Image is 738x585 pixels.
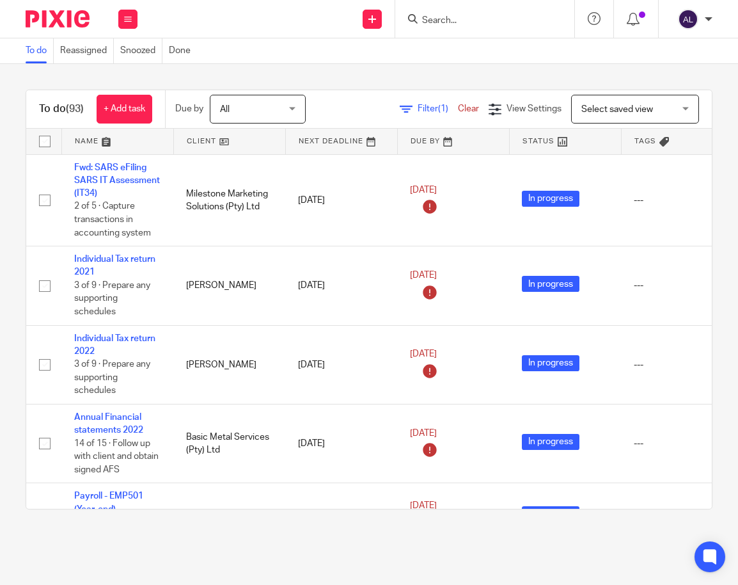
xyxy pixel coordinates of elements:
a: Fwd: SARS eFiling SARS IT Assessment (IT34) [74,163,160,198]
td: Ennea - International [173,483,285,549]
td: [DATE] [285,404,397,483]
span: View Settings [506,104,561,113]
td: Milestone Marketing Solutions (Pty) Ltd [173,154,285,246]
span: 3 of 9 · Prepare any supporting schedules [74,360,150,395]
a: Annual Financial statements 2022 [74,413,143,435]
span: [DATE] [410,501,437,510]
a: Payroll - EMP501 (Year-end) [74,492,143,513]
div: --- [634,194,720,207]
span: Select saved view [581,105,653,114]
a: + Add task [97,95,152,124]
div: --- [634,437,720,450]
span: 14 of 15 · Follow up with client and obtain signed AFS [74,439,159,474]
span: 3 of 9 · Prepare any supporting schedules [74,281,150,316]
span: [DATE] [410,350,437,359]
a: Individual Tax return 2021 [74,255,155,276]
div: --- [634,279,720,292]
td: Basic Metal Services (Pty) Ltd [173,404,285,483]
img: Pixie [26,10,90,28]
td: [DATE] [285,246,397,325]
span: [DATE] [410,429,437,438]
span: In progress [522,355,579,371]
a: Snoozed [120,38,162,63]
input: Search [421,15,536,27]
span: [DATE] [410,271,437,280]
td: [DATE] [285,154,397,246]
div: --- [634,358,720,371]
span: (1) [438,104,448,113]
a: To do [26,38,54,63]
span: All [220,105,230,114]
span: In progress [522,434,579,450]
span: In progress [522,276,579,292]
img: svg%3E [678,9,698,29]
span: 2 of 5 · Capture transactions in accounting system [74,202,151,237]
span: In progress [522,191,579,207]
span: (93) [66,104,84,114]
p: Due by [175,102,203,115]
span: In progress [522,506,579,522]
a: Done [169,38,197,63]
td: [PERSON_NAME] [173,325,285,404]
a: Reassigned [60,38,114,63]
a: Individual Tax return 2022 [74,334,155,356]
span: [DATE] [410,186,437,195]
span: Filter [418,104,458,113]
h1: To do [39,102,84,116]
td: [PERSON_NAME] [173,246,285,325]
span: Tags [634,138,656,145]
td: [DATE] [285,325,397,404]
a: Clear [458,104,479,113]
td: [DATE] [285,483,397,549]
